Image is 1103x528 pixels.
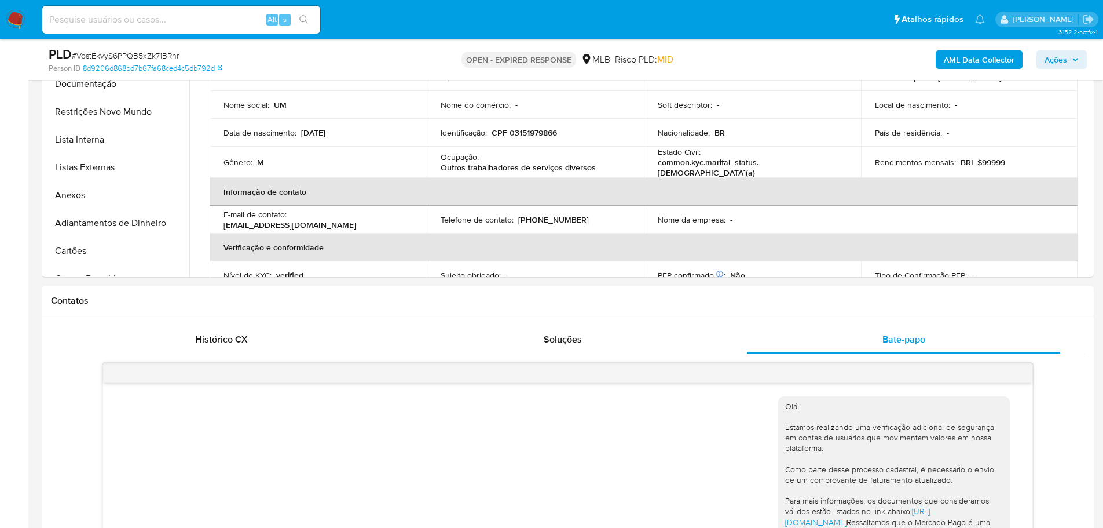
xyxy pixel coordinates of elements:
span: s [283,14,287,25]
p: M [257,157,264,167]
p: [EMAIL_ADDRESS][DOMAIN_NAME] [223,220,356,230]
a: Sair [1082,13,1094,26]
p: Pessoa [508,72,535,82]
b: AML Data Collector [944,50,1014,69]
p: Estado Civil : [658,147,701,157]
button: Cartões [45,237,189,265]
p: [PHONE_NUMBER] [518,214,589,225]
p: Sujeito obrigado : [441,270,501,281]
b: PLD [49,45,72,63]
p: Nome do comércio : [441,100,511,110]
p: Nome completo : [875,72,933,82]
div: MLB [581,53,610,66]
p: BRL $99999 [961,157,1005,167]
p: - [717,100,719,110]
p: - [515,100,518,110]
p: Soft descriptor : [658,100,712,110]
a: 8d9206d868bd7b67fa68ced4c5db792d [83,63,222,74]
p: lucas.portella@mercadolivre.com [1013,14,1078,25]
span: # VostEkvyS6PPQB5xZk71BRhr [72,50,179,61]
th: Verificação e conformidade [210,234,1078,261]
p: Data de nascimento : [223,128,296,138]
p: Nacionalidade : [658,128,710,138]
p: Tipo de Confirmação PEP : [875,270,967,281]
p: PEP confirmado : [658,270,725,281]
span: Risco PLD: [615,53,673,66]
a: Notificações [975,14,985,24]
p: Nome social : [223,100,269,110]
button: Restrições Novo Mundo [45,98,189,126]
span: 3.152.2-hotfix-1 [1058,27,1097,37]
a: [URL][DOMAIN_NAME] [785,505,930,527]
p: Nível de KYC : [223,270,272,281]
p: - [505,270,508,281]
button: Adiantamentos de Dinheiro [45,209,189,237]
p: Tipo de entidade : [441,72,503,82]
p: OPEN - EXPIRED RESPONSE [461,52,576,68]
p: Rendimentos mensais : [875,157,956,167]
p: Telefone de contato : [441,214,514,225]
p: 8417845 [278,72,308,82]
p: MLB [683,72,699,82]
h1: Contatos [51,295,1084,307]
button: search-icon [292,12,316,28]
p: Nome da empresa : [658,214,725,225]
th: Informação de contato [210,178,1078,206]
p: Identificação : [441,128,487,138]
p: Gênero : [223,157,252,167]
span: Ações [1045,50,1067,69]
span: Soluções [544,333,582,346]
p: ID do usuário : [223,72,273,82]
p: Não [730,270,745,281]
p: [DATE] [301,128,325,138]
p: País de residência : [875,128,942,138]
p: Ocupação : [441,152,479,162]
p: [PERSON_NAME] [938,72,1002,82]
span: Atalhos rápidos [902,13,963,26]
input: Pesquise usuários ou casos... [42,12,320,27]
p: Local : [658,72,678,82]
p: - [955,100,957,110]
p: Outros trabalhadores de serviços diversos [441,162,596,173]
span: Bate-papo [882,333,925,346]
button: Listas Externas [45,154,189,181]
button: Ações [1036,50,1087,69]
p: CPF 03151979866 [492,128,557,138]
p: UM [274,100,287,110]
button: Anexos [45,181,189,209]
span: Histórico CX [195,333,248,346]
p: BR [714,128,725,138]
button: Contas Bancárias [45,265,189,293]
button: Lista Interna [45,126,189,154]
p: common.kyc.marital_status.[DEMOGRAPHIC_DATA](a) [658,157,842,178]
p: E-mail de contato : [223,209,287,220]
button: Documentação [45,70,189,98]
p: - [947,128,949,138]
span: MID [657,53,673,66]
p: verified [276,270,303,281]
p: - [730,214,732,225]
p: - [972,270,974,281]
b: Person ID [49,63,80,74]
p: Local de nascimento : [875,100,950,110]
span: Alt [267,14,277,25]
button: AML Data Collector [936,50,1023,69]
